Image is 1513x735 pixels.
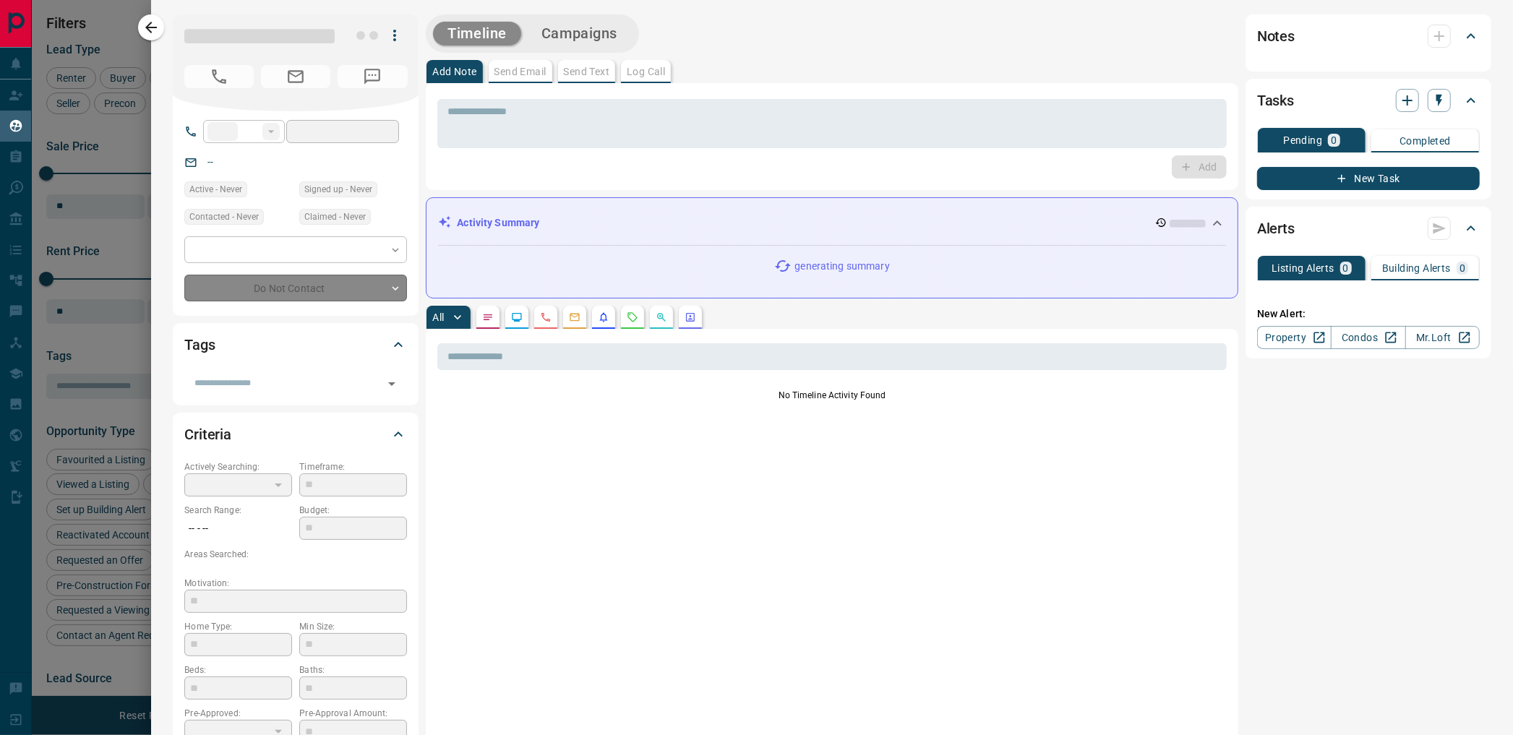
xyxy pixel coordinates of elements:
[261,65,330,88] span: No Email
[189,182,242,197] span: Active - Never
[1257,217,1295,240] h2: Alerts
[207,156,213,168] a: --
[184,517,292,541] p: -- - --
[299,620,407,633] p: Min Size:
[598,311,609,323] svg: Listing Alerts
[304,210,366,224] span: Claimed - Never
[432,312,444,322] p: All
[457,215,539,231] p: Activity Summary
[438,210,1226,236] div: Activity Summary
[794,259,889,274] p: generating summary
[1405,326,1480,349] a: Mr.Loft
[299,663,407,676] p: Baths:
[433,22,521,46] button: Timeline
[1331,326,1405,349] a: Condos
[1257,25,1295,48] h2: Notes
[1257,211,1480,246] div: Alerts
[184,577,407,590] p: Motivation:
[184,333,215,356] h2: Tags
[482,311,494,323] svg: Notes
[184,65,254,88] span: No Number
[299,460,407,473] p: Timeframe:
[184,327,407,362] div: Tags
[184,504,292,517] p: Search Range:
[627,311,638,323] svg: Requests
[184,460,292,473] p: Actively Searching:
[1343,263,1349,273] p: 0
[184,423,231,446] h2: Criteria
[1257,326,1332,349] a: Property
[1460,263,1465,273] p: 0
[656,311,667,323] svg: Opportunities
[184,417,407,452] div: Criteria
[527,22,632,46] button: Campaigns
[1331,135,1337,145] p: 0
[1283,135,1322,145] p: Pending
[685,311,696,323] svg: Agent Actions
[299,707,407,720] p: Pre-Approval Amount:
[338,65,407,88] span: No Number
[1257,89,1294,112] h2: Tasks
[1272,263,1334,273] p: Listing Alerts
[1382,263,1451,273] p: Building Alerts
[299,504,407,517] p: Budget:
[569,311,580,323] svg: Emails
[189,210,259,224] span: Contacted - Never
[184,663,292,676] p: Beds:
[184,707,292,720] p: Pre-Approved:
[382,374,402,394] button: Open
[1257,19,1480,53] div: Notes
[1257,167,1480,190] button: New Task
[1257,306,1480,322] p: New Alert:
[1400,136,1451,146] p: Completed
[304,182,372,197] span: Signed up - Never
[1257,83,1480,118] div: Tasks
[540,311,552,323] svg: Calls
[184,548,407,561] p: Areas Searched:
[184,275,407,301] div: Do Not Contact
[511,311,523,323] svg: Lead Browsing Activity
[432,66,476,77] p: Add Note
[184,620,292,633] p: Home Type:
[437,389,1227,402] p: No Timeline Activity Found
